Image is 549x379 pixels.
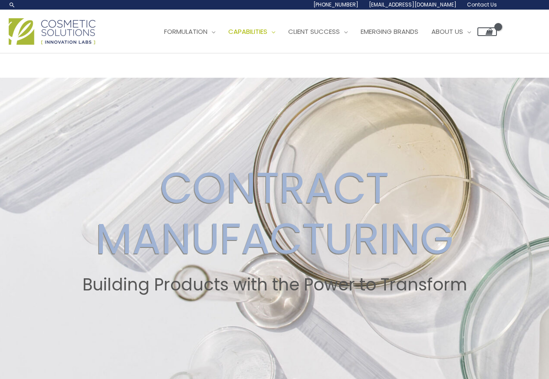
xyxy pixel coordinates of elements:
span: [EMAIL_ADDRESS][DOMAIN_NAME] [369,1,457,8]
nav: Site Navigation [151,19,497,45]
a: Emerging Brands [354,19,425,45]
span: Formulation [164,27,207,36]
span: About Us [431,27,463,36]
a: About Us [425,19,477,45]
h2: Building Products with the Power to Transform [8,275,541,295]
a: Formulation [158,19,222,45]
span: Capabilities [228,27,267,36]
span: Contact Us [467,1,497,8]
a: View Shopping Cart, empty [477,27,497,36]
span: [PHONE_NUMBER] [313,1,358,8]
a: Capabilities [222,19,282,45]
a: Client Success [282,19,354,45]
span: Client Success [288,27,340,36]
a: Search icon link [9,1,16,8]
h2: CONTRACT MANUFACTURING [8,162,541,264]
span: Emerging Brands [361,27,418,36]
img: Cosmetic Solutions Logo [9,18,95,45]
